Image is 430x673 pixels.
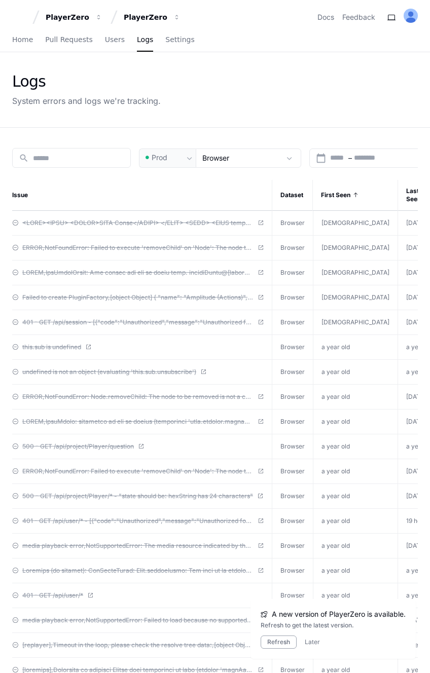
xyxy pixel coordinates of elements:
[22,616,254,624] span: media playback error,NotSupportedError: Failed to load because no supported source was found. {}
[305,638,320,646] button: Later
[272,335,313,360] td: Browser
[272,509,313,534] td: Browser
[12,418,264,426] a: LOREM,IpsuMdolo: sitametco ad eli se doeius (temporinci 'utla.etdolor.magnaal') <enima>@minim://v...
[321,191,350,199] span: First Seen
[272,534,313,558] td: Browser
[22,517,254,525] span: 401 - GET /api/user/* - [{"code":"Unauthorized","message":"Unauthorized for [Authenticated]"}]
[313,310,398,334] td: [DEMOGRAPHIC_DATA]
[12,616,264,624] a: media playback error,NotSupportedError: Failed to load because no supported source was found. {}
[12,219,264,227] a: <LORE><IPSU> <DOLOR>SITA Conse</ADIPI> </ELIT> <SEDD> <EIUS temp="Incididun"> <utl><etdolo></magn...
[12,442,264,451] a: 500 - GET /api/project/Player/question
[12,36,33,43] span: Home
[313,459,398,483] td: a year old
[202,154,229,162] span: Browser
[313,211,398,235] td: [DEMOGRAPHIC_DATA]
[105,36,125,43] span: Users
[12,28,33,52] a: Home
[12,467,264,475] a: ERROR,NotFoundError: Failed to execute 'removeChild' on 'Node': The node to be removed is not a c...
[42,8,106,26] button: PlayerZero
[22,567,254,575] span: Loremips (do sitamet): ConSecteTurad: Elit.seddoeIusmo: Tem inci ut la etdolor ma ali e admin ve ...
[313,236,398,260] td: [DEMOGRAPHIC_DATA]
[120,8,185,26] button: PlayerZero
[272,409,313,434] td: Browser
[313,335,398,359] td: a year old
[272,260,313,285] td: Browser
[12,95,161,107] div: System errors and logs we're tracking.
[22,492,253,500] span: 500 - GET /api/project/Player/* - "state should be: hexString has 24 characters"
[12,591,264,600] a: 401 - GET /api/user/*
[12,492,264,500] a: 500 - GET /api/project/Player/* - "state should be: hexString has 24 characters"
[165,28,194,52] a: Settings
[12,318,264,326] a: 401 - GET /api/session - [{"code":"Unauthorized","message":"Unauthorized for [Authenticated]"}]
[317,12,334,22] a: Docs
[272,310,313,335] td: Browser
[313,484,398,508] td: a year old
[313,285,398,310] td: [DEMOGRAPHIC_DATA]
[272,609,406,619] span: A new version of PlayerZero is available.
[313,583,398,608] td: a year old
[272,285,313,310] td: Browser
[22,343,81,351] span: this.sub is undefined
[12,180,272,211] th: Issue
[45,28,92,52] a: Pull Requests
[12,269,264,277] a: LOREM,IpsUmdolOrsit: Ame consec adi eli se doeiu temp. incidiDuntu@[labore etdo] <magna>@aliqu://...
[46,12,89,22] div: PlayerZero
[313,534,398,558] td: a year old
[316,153,326,163] button: Open calendar
[316,153,326,163] mat-icon: calendar_today
[22,318,254,326] span: 401 - GET /api/session - [{"code":"Unauthorized","message":"Unauthorized for [Authenticated]"}]
[272,484,313,509] td: Browser
[313,509,398,533] td: a year old
[313,409,398,434] td: a year old
[261,621,406,629] div: Refresh to get the latest version.
[406,187,426,203] span: Last Seen
[261,635,297,649] button: Refresh
[165,36,194,43] span: Settings
[12,567,264,575] a: Loremips (do sitamet): ConSecteTurad: Elit.seddoeIusmo: Tem inci ut la etdolor ma ali e admin ve ...
[12,393,264,401] a: ERROR,NotFoundError: Node.removeChild: The node to be removed is not a child of this node
[22,368,196,376] span: undefined is not an object (evaluating 'this.sub.unsubscribe')
[342,12,375,22] button: Feedback
[398,640,425,667] iframe: Open customer support
[313,360,398,384] td: a year old
[137,28,153,52] a: Logs
[22,244,254,252] span: ERROR,NotFoundError: Failed to execute 'removeChild' on 'Node': The node to be removed is not a c...
[45,36,92,43] span: Pull Requests
[272,583,313,608] td: Browser
[348,153,352,163] span: –
[272,558,313,583] td: Browser
[12,641,264,649] a: [replayer],Timeout in the loop, please check the resolve tree data:,[object Object] [replayer],Ti...
[272,385,313,409] td: Browser
[22,293,254,302] span: Failed to create PluginFactory,[object Object] { "name": "Amplitude (Actions)", "creationName": "...
[105,28,125,52] a: Users
[124,12,167,22] div: PlayerZero
[404,9,418,23] img: ALV-UjVcatvuIE3Ry8vbS9jTwWSCDSui9a-KCMAzof9oLoUoPIJpWA8kMXHdAIcIkQmvFwXZGxSVbioKmBNr7v50-UrkRVwdj...
[313,385,398,409] td: a year old
[313,434,398,459] td: a year old
[22,393,254,401] span: ERROR,NotFoundError: Node.removeChild: The node to be removed is not a child of this node
[152,153,167,163] span: Prod
[12,368,264,376] a: undefined is not an object (evaluating 'this.sub.unsubscribe')
[22,269,254,277] span: LOREM,IpsUmdolOrsit: Ame consec adi eli se doeiu temp. incidiDuntu@[labore etdo] <magna>@aliqu://...
[272,236,313,260] td: Browser
[313,558,398,583] td: a year old
[272,434,313,459] td: Browser
[313,260,398,285] td: [DEMOGRAPHIC_DATA]
[12,542,264,550] a: media playback error,NotSupportedError: The media resource indicated by the src attribute or assi...
[12,293,264,302] a: Failed to create PluginFactory,[object Object] { "name": "Amplitude (Actions)", "creationName": "...
[19,153,29,163] mat-icon: search
[272,360,313,385] td: Browser
[22,542,254,550] span: media playback error,NotSupportedError: The media resource indicated by the src attribute or assi...
[12,517,264,525] a: 401 - GET /api/user/* - [{"code":"Unauthorized","message":"Unauthorized for [Authenticated]"}]
[22,219,254,227] span: <LORE><IPSU> <DOLOR>SITA Conse</ADIPI> </ELIT> <SEDD> <EIUS temp="Incididun"> <utl><etdolo></magn...
[272,180,313,211] th: Dataset
[272,459,313,484] td: Browser
[22,641,254,649] span: [replayer],Timeout in the loop, please check the resolve tree data:,[object Object] [replayer],Ti...
[12,244,264,252] a: ERROR,NotFoundError: Failed to execute 'removeChild' on 'Node': The node to be removed is not a c...
[272,211,313,236] td: Browser
[12,72,161,91] div: Logs
[22,442,134,451] span: 500 - GET /api/project/Player/question
[22,591,83,600] span: 401 - GET /api/user/*
[137,36,153,43] span: Logs
[22,418,254,426] span: LOREM,IpsuMdolo: sitametco ad eli se doeius (temporinci 'utla.etdolor.magnaal') <enima>@minim://v...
